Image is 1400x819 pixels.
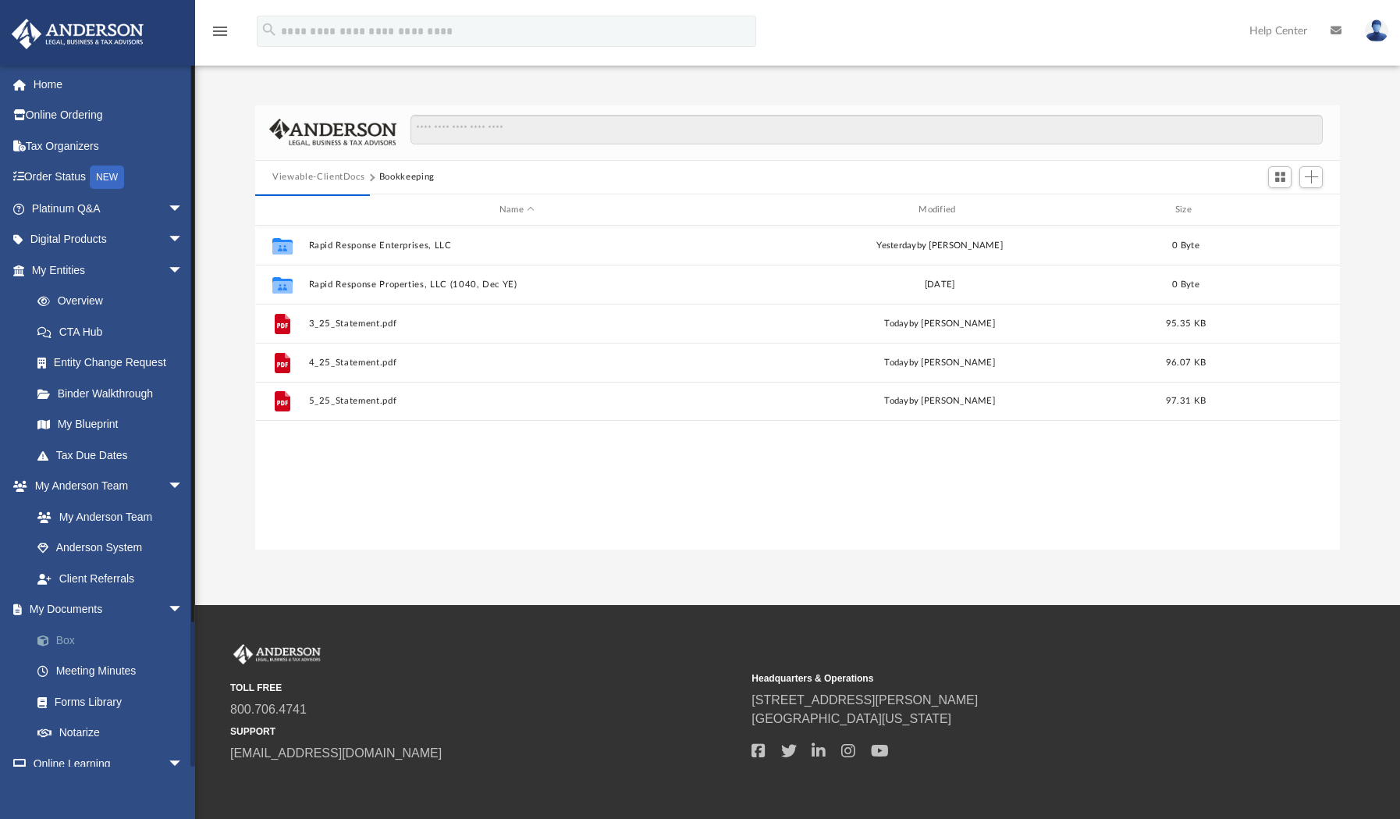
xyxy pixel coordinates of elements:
[11,471,199,502] a: My Anderson Teamarrow_drop_down
[732,317,1148,331] div: by [PERSON_NAME]
[11,255,207,286] a: My Entitiesarrow_drop_down
[22,440,207,471] a: Tax Due Dates
[752,712,951,725] a: [GEOGRAPHIC_DATA][US_STATE]
[168,748,199,780] span: arrow_drop_down
[11,193,207,224] a: Platinum Q&Aarrow_drop_down
[261,21,278,38] i: search
[22,378,207,409] a: Binder Walkthrough
[90,166,124,189] div: NEW
[877,241,917,250] span: yesterday
[22,563,199,594] a: Client Referrals
[255,226,1340,549] div: grid
[168,224,199,256] span: arrow_drop_down
[230,703,307,716] a: 800.706.4741
[11,594,207,625] a: My Documentsarrow_drop_down
[168,193,199,225] span: arrow_drop_down
[22,286,207,317] a: Overview
[262,203,301,217] div: id
[308,203,725,217] div: Name
[11,69,207,100] a: Home
[1166,358,1206,367] span: 96.07 KB
[272,170,364,184] button: Viewable-ClientDocs
[731,203,1148,217] div: Modified
[11,162,207,194] a: Order StatusNEW
[1166,397,1206,406] span: 97.31 KB
[230,725,741,739] small: SUPPORT
[1268,166,1292,188] button: Switch to Grid View
[230,681,741,695] small: TOLL FREE
[22,718,207,749] a: Notarize
[211,22,229,41] i: menu
[22,316,207,347] a: CTA Hub
[309,397,725,407] button: 5_25_Statement.pdf
[230,746,442,760] a: [EMAIL_ADDRESS][DOMAIN_NAME]
[1172,280,1199,289] span: 0 Byte
[22,347,207,379] a: Entity Change Request
[22,532,199,564] a: Anderson System
[22,501,191,532] a: My Anderson Team
[309,240,725,251] button: Rapid Response Enterprises, LLC
[11,100,207,131] a: Online Ordering
[22,686,199,718] a: Forms Library
[22,656,207,687] a: Meeting Minutes
[885,358,909,367] span: today
[11,224,207,255] a: Digital Productsarrow_drop_down
[211,30,229,41] a: menu
[379,170,435,184] button: Bookkeeping
[732,239,1148,253] div: by [PERSON_NAME]
[7,19,148,49] img: Anderson Advisors Platinum Portal
[1224,203,1333,217] div: id
[11,130,207,162] a: Tax Organizers
[1172,241,1199,250] span: 0 Byte
[22,409,199,440] a: My Blueprint
[885,397,909,406] span: today
[309,358,725,368] button: 4_25_Statement.pdf
[11,748,199,779] a: Online Learningarrow_drop_down
[732,356,1148,370] div: by [PERSON_NAME]
[168,471,199,503] span: arrow_drop_down
[230,644,324,664] img: Anderson Advisors Platinum Portal
[1365,20,1388,42] img: User Pic
[732,278,1148,292] div: [DATE]
[752,693,978,707] a: [STREET_ADDRESS][PERSON_NAME]
[885,319,909,328] span: today
[732,395,1148,409] div: by [PERSON_NAME]
[752,671,1262,685] small: Headquarters & Operations
[410,115,1323,144] input: Search files and folders
[168,594,199,626] span: arrow_drop_down
[22,625,207,656] a: Box
[1155,203,1217,217] div: Size
[1166,319,1206,328] span: 95.35 KB
[1299,166,1323,188] button: Add
[309,319,725,329] button: 3_25_Statement.pdf
[168,255,199,287] span: arrow_drop_down
[309,280,725,290] button: Rapid Response Properties, LLC (1040, Dec YE)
